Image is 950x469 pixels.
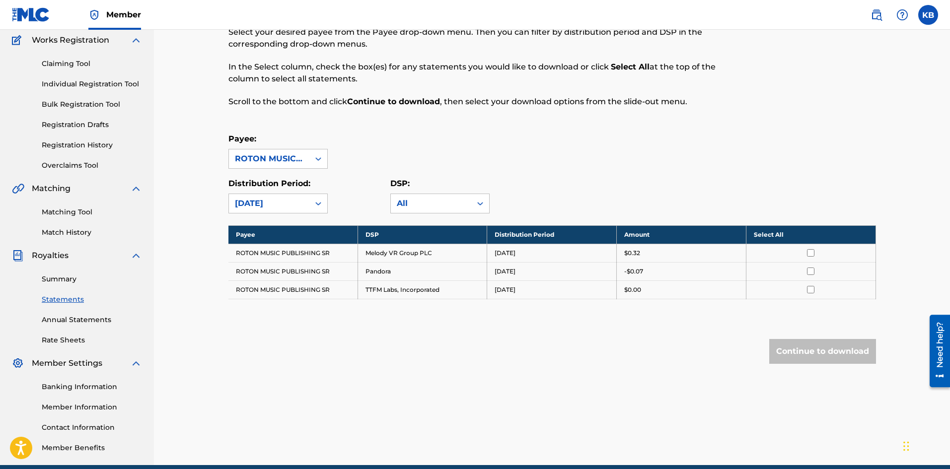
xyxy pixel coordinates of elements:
img: Matching [12,183,24,195]
img: expand [130,357,142,369]
a: Rate Sheets [42,335,142,345]
div: Help [892,5,912,25]
div: User Menu [918,5,938,25]
td: [DATE] [487,262,617,280]
a: Matching Tool [42,207,142,217]
a: Contact Information [42,422,142,433]
img: expand [130,250,142,262]
div: Przeciągnij [903,431,909,461]
iframe: Chat Widget [900,421,950,469]
a: Individual Registration Tool [42,79,142,89]
td: ROTON MUSIC PUBLISHING SR [228,262,358,280]
strong: Select All [611,62,650,71]
p: $0.32 [624,249,640,258]
td: ROTON MUSIC PUBLISHING SR [228,280,358,299]
span: Member Settings [32,357,102,369]
a: Registration Drafts [42,120,142,130]
a: Overclaims Tool [42,160,142,171]
a: Registration History [42,140,142,150]
td: ROTON MUSIC PUBLISHING SR [228,244,358,262]
th: Amount [617,225,746,244]
iframe: Resource Center [922,311,950,391]
p: In the Select column, check the box(es) for any statements you would like to download or click at... [228,61,727,85]
td: Pandora [358,262,487,280]
img: Royalties [12,250,24,262]
td: [DATE] [487,244,617,262]
a: Banking Information [42,382,142,392]
td: TTFM Labs, Incorporated [358,280,487,299]
a: Summary [42,274,142,284]
strong: Continue to download [347,97,440,106]
th: Distribution Period [487,225,617,244]
p: $0.00 [624,285,641,294]
th: Select All [746,225,876,244]
a: Match History [42,227,142,238]
td: [DATE] [487,280,617,299]
a: Member Information [42,402,142,412]
span: Royalties [32,250,69,262]
span: Member [106,9,141,20]
a: Member Benefits [42,443,142,453]
p: Scroll to the bottom and click , then select your download options from the slide-out menu. [228,96,727,108]
div: ROTON MUSIC PUBLISHING SR [235,153,303,165]
label: Payee: [228,134,256,143]
div: Widżet czatu [900,421,950,469]
span: Works Registration [32,34,109,46]
img: search [871,9,882,21]
img: expand [130,183,142,195]
a: Statements [42,294,142,305]
th: Payee [228,225,358,244]
div: [DATE] [235,198,303,209]
span: Matching [32,183,71,195]
p: Select your desired payee from the Payee drop-down menu. Then you can filter by distribution peri... [228,26,727,50]
a: Public Search [867,5,886,25]
label: DSP: [390,179,410,188]
img: Member Settings [12,357,24,369]
label: Distribution Period: [228,179,310,188]
td: Melody VR Group PLC [358,244,487,262]
img: help [896,9,908,21]
a: Claiming Tool [42,59,142,69]
img: expand [130,34,142,46]
img: Works Registration [12,34,25,46]
img: Top Rightsholder [88,9,100,21]
th: DSP [358,225,487,244]
a: Bulk Registration Tool [42,99,142,110]
div: All [397,198,465,209]
img: MLC Logo [12,7,50,22]
a: Annual Statements [42,315,142,325]
p: -$0.07 [624,267,643,276]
